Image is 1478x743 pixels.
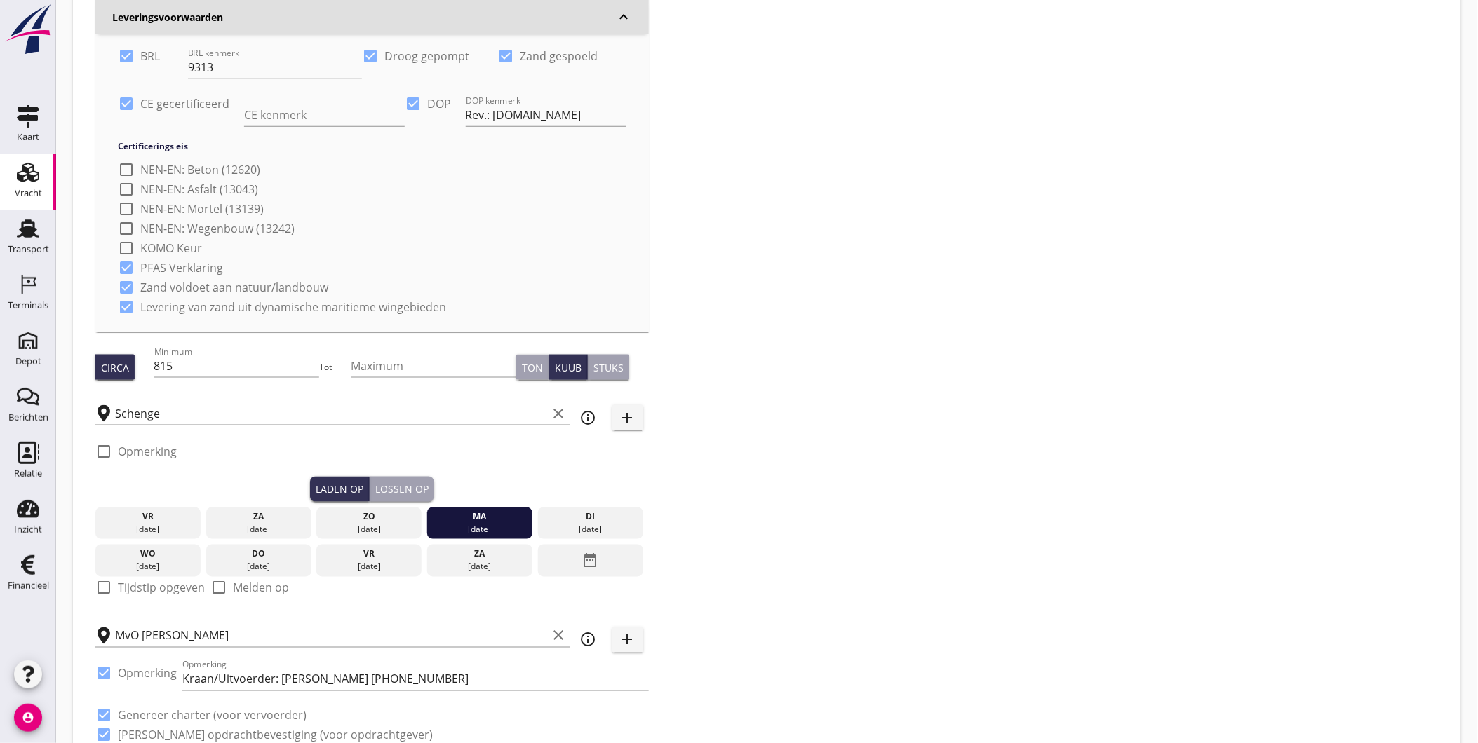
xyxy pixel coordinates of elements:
div: do [210,548,308,561]
div: Kuub [555,360,582,375]
div: Transport [8,245,49,254]
i: clear [551,627,567,644]
label: Zand voldoet aan natuur/landbouw [140,280,328,294]
button: Circa [95,355,135,380]
i: keyboard_arrow_down [615,8,632,25]
label: NEN-EN: Beton (12620) [140,163,260,177]
i: info_outline [580,409,597,426]
label: NEN-EN: Wegenbouw (13242) [140,221,295,236]
i: account_circle [14,704,42,732]
img: logo-small.a267ee39.svg [3,4,53,55]
div: vr [320,548,418,561]
label: PFAS Verklaring [140,261,223,275]
label: Levering van zand uit dynamische maritieme wingebieden [140,300,446,314]
div: [DATE] [320,524,418,536]
input: Opmerking [182,668,649,690]
i: add [619,632,636,648]
div: di [542,511,640,524]
button: Ton [516,355,549,380]
div: za [431,548,529,561]
button: Stuks [588,355,629,380]
div: Laden op [316,482,363,497]
input: Losplaats [115,625,548,647]
input: Maximum [351,355,517,377]
div: Depot [15,357,41,366]
i: info_outline [580,632,597,648]
div: wo [99,548,197,561]
i: add [619,409,636,426]
label: DOP [427,97,451,111]
button: Lossen op [370,477,434,502]
div: Berichten [8,413,48,422]
label: [PERSON_NAME] opdrachtbevestiging (voor opdrachtgever) [118,728,433,742]
input: Laadplaats [115,402,548,425]
div: [DATE] [210,524,308,536]
label: Tijdstip opgeven [118,581,205,595]
button: Laden op [310,477,370,502]
input: Minimum [154,355,320,377]
label: Zand gespoeld [520,49,598,63]
div: za [210,511,308,524]
div: Lossen op [375,482,429,497]
div: [DATE] [431,524,529,536]
div: zo [320,511,418,524]
h3: Leveringsvoorwaarden [112,10,615,25]
h4: Certificerings eis [118,140,638,153]
div: [DATE] [99,524,197,536]
div: ma [431,511,529,524]
div: Inzicht [14,525,42,534]
div: Ton [522,360,543,375]
label: Melden op [233,581,289,595]
i: clear [551,405,567,422]
label: Opmerking [118,667,177,681]
div: Vracht [15,189,42,198]
div: [DATE] [320,561,418,573]
div: Tot [319,361,351,374]
div: [DATE] [542,524,640,536]
label: BRL [140,49,160,63]
div: Circa [101,360,129,375]
label: Opmerking [118,444,177,458]
input: BRL kenmerk [188,56,362,79]
div: Stuks [593,360,624,375]
input: DOP kenmerk [466,104,626,126]
div: Kaart [17,132,39,142]
label: CE gecertificeerd [140,97,229,111]
div: Terminals [8,301,48,310]
div: [DATE] [431,561,529,573]
div: vr [99,511,197,524]
div: Relatie [14,469,42,478]
div: [DATE] [210,561,308,573]
label: NEN-EN: Mortel (13139) [140,202,264,216]
label: Genereer charter (voor vervoerder) [118,709,307,723]
label: NEN-EN: Asfalt (13043) [140,182,258,196]
i: date_range [582,548,599,573]
label: Droog gepompt [384,49,469,63]
input: CE kenmerk [244,104,405,126]
div: [DATE] [99,561,197,573]
div: Financieel [8,581,49,590]
button: Kuub [549,355,588,380]
label: KOMO Keur [140,241,202,255]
